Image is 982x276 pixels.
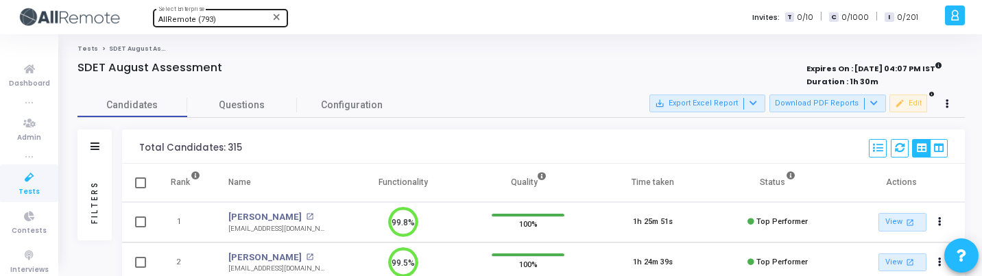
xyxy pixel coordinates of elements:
[840,164,965,202] th: Actions
[12,225,47,237] span: Contests
[519,217,538,231] span: 100%
[272,12,283,23] mat-icon: Clear
[77,61,222,75] h4: SDET August Assessment
[306,253,313,261] mat-icon: open_in_new
[632,175,674,190] div: Time taken
[633,216,673,228] div: 1h 25m 51s
[19,186,40,198] span: Tests
[17,3,120,31] img: logo
[109,45,196,53] span: SDET August Assessment
[878,253,926,272] a: View
[341,164,466,202] th: Functionality
[655,99,664,108] mat-icon: save_alt
[77,45,965,53] nav: breadcrumb
[228,264,327,274] div: [EMAIL_ADDRESS][DOMAIN_NAME]
[841,12,869,23] span: 0/1000
[885,12,894,23] span: I
[752,12,780,23] label: Invites:
[17,132,41,144] span: Admin
[889,95,927,112] button: Edit
[228,251,302,264] a: [PERSON_NAME]
[321,98,383,112] span: Configuration
[905,256,916,268] mat-icon: open_in_new
[769,95,886,112] button: Download PDF Reports
[897,12,918,23] span: 0/201
[156,202,215,242] td: 1
[895,99,905,108] mat-icon: edit
[158,15,216,24] span: AllRemote (793)
[10,264,49,276] span: Interviews
[756,217,808,226] span: Top Performer
[77,45,98,53] a: Tests
[905,216,916,228] mat-icon: open_in_new
[187,98,297,112] span: Questions
[9,78,50,90] span: Dashboard
[756,258,808,266] span: Top Performer
[785,12,794,23] span: T
[519,257,538,271] span: 100%
[715,164,840,202] th: Status
[649,95,765,112] button: Export Excel Report
[820,10,822,24] span: |
[797,12,813,23] span: 0/10
[806,76,878,87] strong: Duration : 1h 30m
[912,139,948,158] div: View Options
[806,60,942,75] strong: Expires On : [DATE] 04:07 PM IST
[228,210,302,224] a: [PERSON_NAME]
[228,224,327,234] div: [EMAIL_ADDRESS][DOMAIN_NAME]
[77,98,187,112] span: Candidates
[876,10,878,24] span: |
[829,12,838,23] span: C
[878,213,926,231] a: View
[466,164,590,202] th: Quality
[931,213,950,232] button: Actions
[139,142,242,153] div: Total Candidates: 315
[228,175,251,190] div: Name
[931,253,950,272] button: Actions
[306,213,313,221] mat-icon: open_in_new
[156,164,215,202] th: Rank
[633,257,673,268] div: 1h 24m 39s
